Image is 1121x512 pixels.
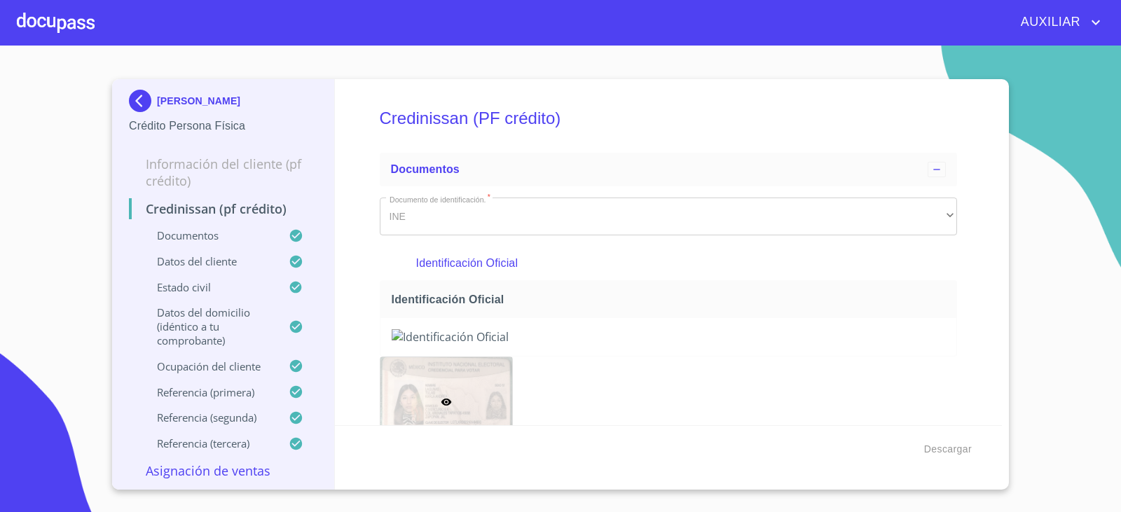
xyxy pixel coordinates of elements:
p: Ocupación del Cliente [129,359,289,373]
img: Docupass spot blue [129,90,157,112]
div: [PERSON_NAME] [129,90,317,118]
p: Datos del cliente [129,254,289,268]
p: Referencia (segunda) [129,410,289,424]
img: Identificación Oficial [392,329,946,345]
p: Identificación Oficial [416,255,921,272]
p: [PERSON_NAME] [157,95,240,106]
p: Datos del domicilio (idéntico a tu comprobante) [129,305,289,347]
h5: Credinissan (PF crédito) [380,90,958,147]
div: Documentos [380,153,958,186]
button: Descargar [919,436,977,462]
p: Referencia (primera) [129,385,289,399]
span: AUXILIAR [1010,11,1087,34]
span: Identificación Oficial [392,292,951,307]
button: account of current user [1010,11,1104,34]
p: Crédito Persona Física [129,118,317,134]
p: Información del cliente (PF crédito) [129,155,317,189]
p: Referencia (tercera) [129,436,289,450]
div: INE [380,198,958,235]
span: Descargar [924,441,972,458]
p: Credinissan (PF crédito) [129,200,317,217]
p: Asignación de Ventas [129,462,317,479]
p: Documentos [129,228,289,242]
p: Estado civil [129,280,289,294]
span: Documentos [391,163,460,175]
